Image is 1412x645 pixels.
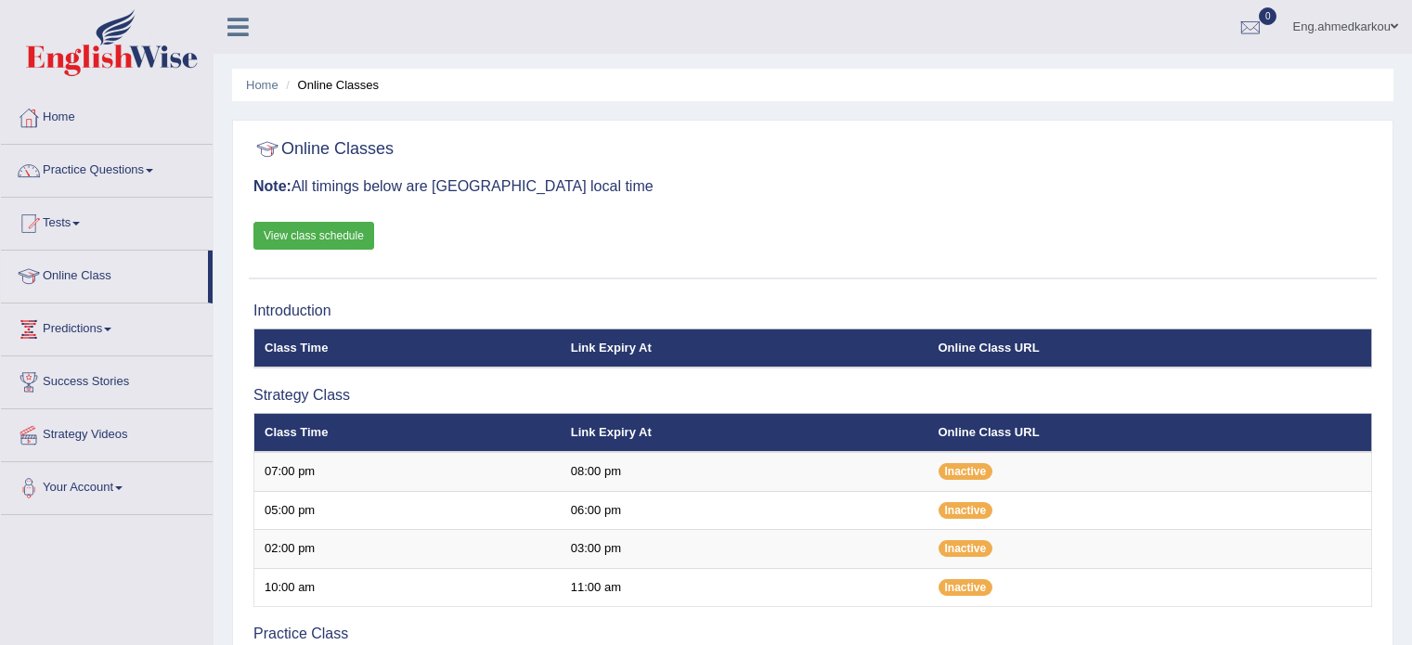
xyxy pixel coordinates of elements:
[254,329,561,368] th: Class Time
[254,491,561,530] td: 05:00 pm
[939,579,993,596] span: Inactive
[253,303,1372,319] h3: Introduction
[253,387,1372,404] h3: Strategy Class
[1259,7,1277,25] span: 0
[561,329,928,368] th: Link Expiry At
[939,463,993,480] span: Inactive
[246,78,279,92] a: Home
[254,530,561,569] td: 02:00 pm
[253,626,1372,642] h3: Practice Class
[1,198,213,244] a: Tests
[1,251,208,297] a: Online Class
[254,413,561,452] th: Class Time
[1,462,213,509] a: Your Account
[561,491,928,530] td: 06:00 pm
[254,568,561,607] td: 10:00 am
[281,76,379,94] li: Online Classes
[253,178,291,194] b: Note:
[928,413,1372,452] th: Online Class URL
[561,568,928,607] td: 11:00 am
[561,530,928,569] td: 03:00 pm
[1,356,213,403] a: Success Stories
[253,135,394,163] h2: Online Classes
[1,303,213,350] a: Predictions
[1,92,213,138] a: Home
[1,145,213,191] a: Practice Questions
[939,540,993,557] span: Inactive
[254,452,561,491] td: 07:00 pm
[561,413,928,452] th: Link Expiry At
[561,452,928,491] td: 08:00 pm
[253,222,374,250] a: View class schedule
[939,502,993,519] span: Inactive
[928,329,1372,368] th: Online Class URL
[1,409,213,456] a: Strategy Videos
[253,178,1372,195] h3: All timings below are [GEOGRAPHIC_DATA] local time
